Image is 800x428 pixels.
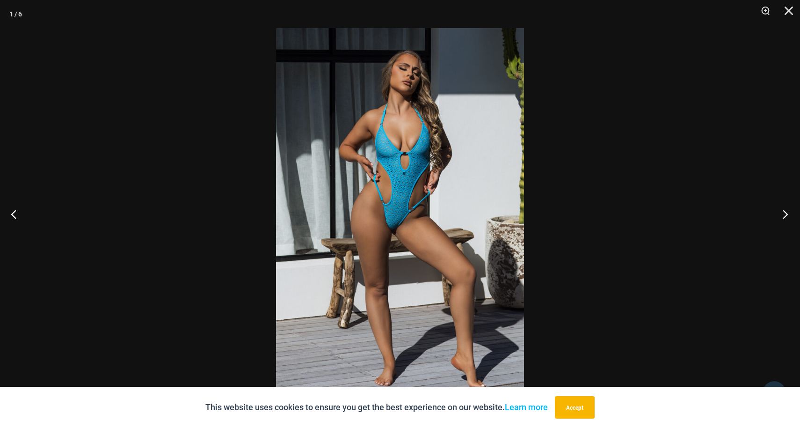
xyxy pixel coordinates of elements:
div: 1 / 6 [9,7,22,21]
img: Bubble Mesh Highlight Blue 819 One Piece 01 [276,28,524,400]
button: Accept [555,396,595,419]
a: Learn more [505,402,548,412]
button: Next [765,191,800,237]
p: This website uses cookies to ensure you get the best experience on our website. [205,400,548,414]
